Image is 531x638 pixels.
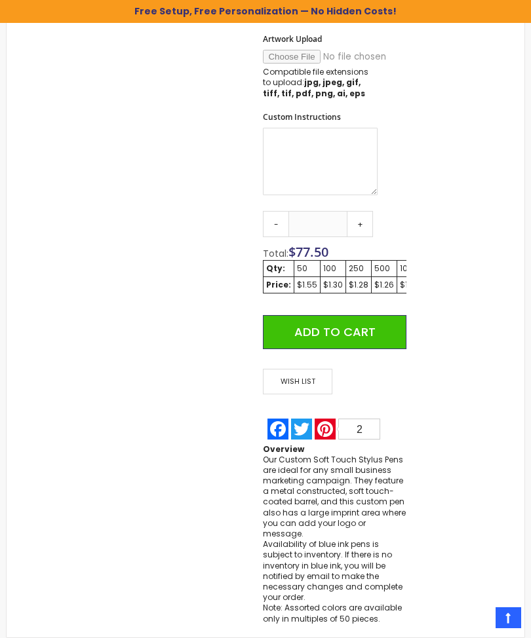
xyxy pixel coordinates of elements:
span: 2 [357,424,363,435]
strong: Qty: [266,263,285,274]
div: $1.28 [349,280,368,290]
a: Facebook [266,419,290,440]
a: Wish List [263,369,334,394]
span: 77.50 [296,243,328,261]
strong: Price: [266,279,291,290]
p: Compatible file extensions to upload: [263,67,378,99]
button: Add to Cart [263,315,406,349]
div: $1.24 [400,280,420,290]
span: Custom Instructions [263,111,341,122]
span: $ [288,243,328,261]
strong: Overview [263,443,304,455]
span: Artwork Upload [263,33,322,45]
div: $1.26 [374,280,394,290]
span: Wish List [263,369,332,394]
a: Pinterest2 [313,419,382,440]
strong: jpg, jpeg, gif, tiff, tif, pdf, png, ai, eps [263,77,365,98]
div: 100 [323,263,343,274]
a: - [263,211,289,237]
div: 50 [297,263,317,274]
a: Twitter [290,419,313,440]
span: Add to Cart [294,324,376,340]
div: Our Custom Soft Touch Stylus Pens are ideal for any small business marketing campaign. They featu... [263,455,406,624]
div: 500 [374,263,394,274]
a: + [347,211,373,237]
div: $1.55 [297,280,317,290]
div: $1.30 [323,280,343,290]
span: Total: [263,247,288,260]
div: 1000 [400,263,420,274]
div: 250 [349,263,368,274]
